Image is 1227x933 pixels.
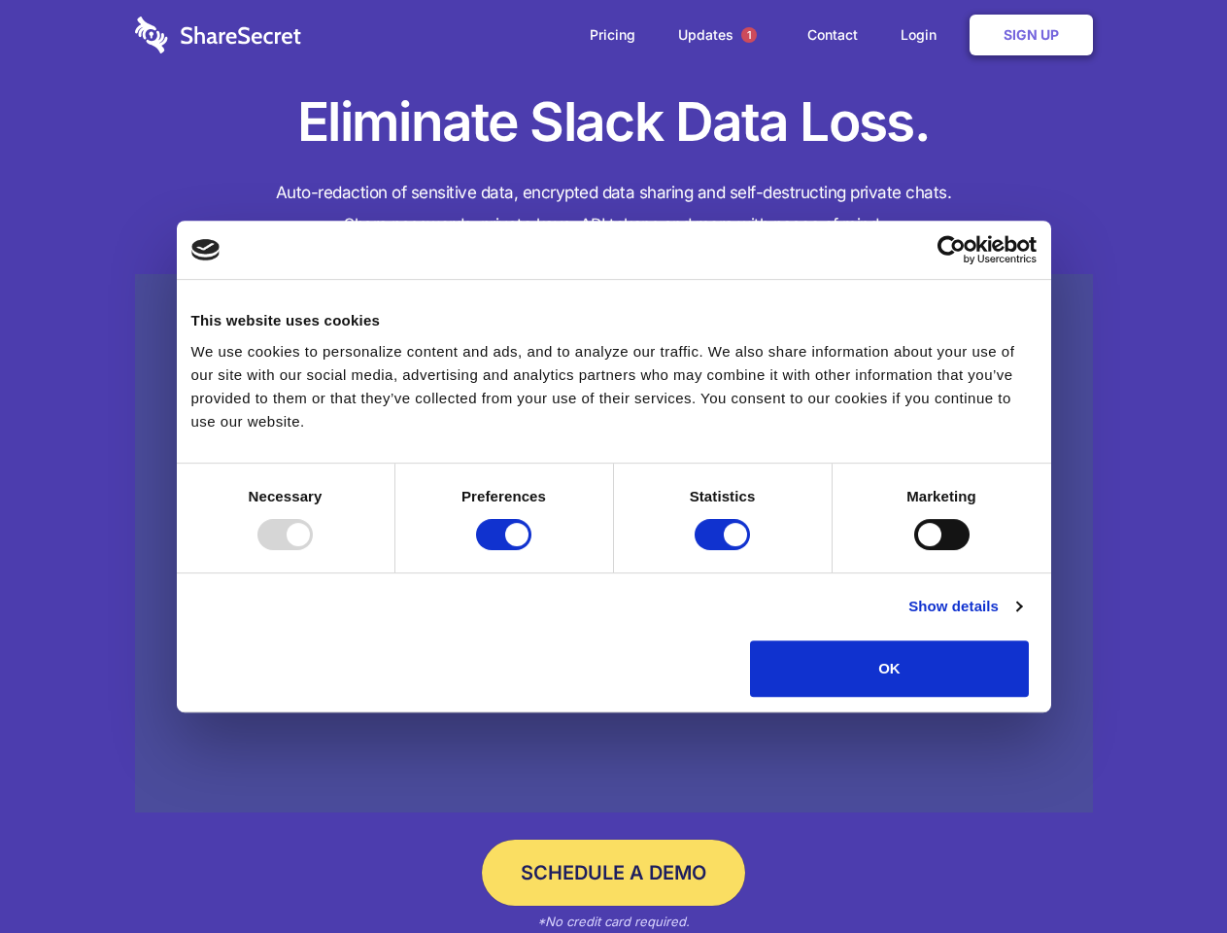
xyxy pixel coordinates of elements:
strong: Necessary [249,488,323,504]
img: logo-wordmark-white-trans-d4663122ce5f474addd5e946df7df03e33cb6a1c49d2221995e7729f52c070b2.svg [135,17,301,53]
span: 1 [741,27,757,43]
a: Show details [908,595,1021,618]
button: OK [750,640,1029,697]
strong: Marketing [906,488,976,504]
em: *No credit card required. [537,914,690,929]
h4: Auto-redaction of sensitive data, encrypted data sharing and self-destructing private chats. Shar... [135,177,1093,241]
a: Wistia video thumbnail [135,274,1093,813]
strong: Statistics [690,488,756,504]
a: Login [881,5,966,65]
a: Usercentrics Cookiebot - opens in a new window [867,235,1037,264]
div: We use cookies to personalize content and ads, and to analyze our traffic. We also share informat... [191,340,1037,433]
strong: Preferences [461,488,546,504]
div: This website uses cookies [191,309,1037,332]
a: Sign Up [970,15,1093,55]
a: Schedule a Demo [482,840,745,906]
a: Pricing [570,5,655,65]
a: Contact [788,5,877,65]
img: logo [191,239,221,260]
h1: Eliminate Slack Data Loss. [135,87,1093,157]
